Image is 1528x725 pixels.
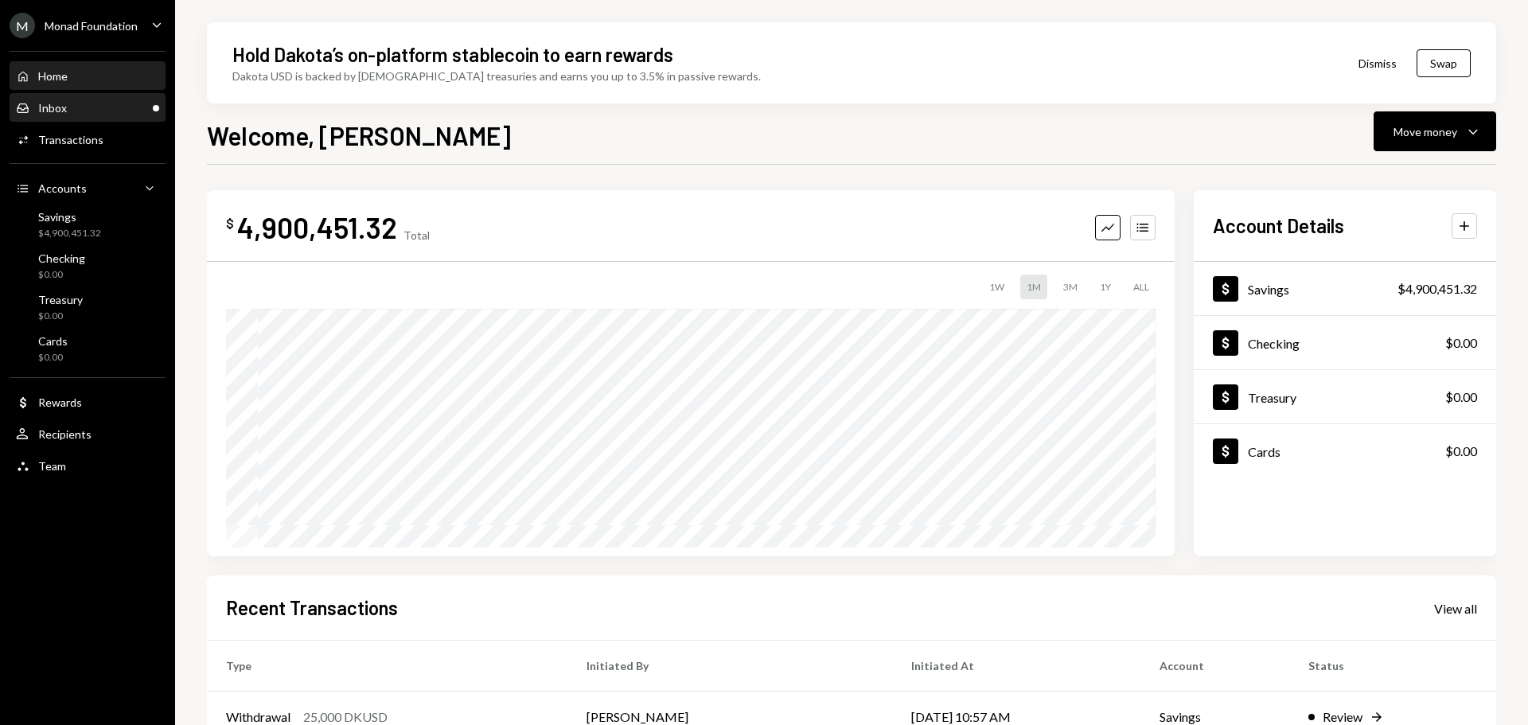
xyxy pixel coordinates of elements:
div: Hold Dakota’s on-platform stablecoin to earn rewards [232,41,673,68]
a: Accounts [10,173,166,202]
a: View all [1434,599,1477,617]
div: Checking [38,251,85,265]
div: $0.00 [1445,442,1477,461]
a: Checking$0.00 [1194,316,1496,369]
h2: Account Details [1213,212,1344,239]
a: Rewards [10,388,166,416]
div: Total [403,228,430,242]
div: Rewards [38,396,82,409]
a: Cards$0.00 [10,329,166,368]
div: Checking [1248,336,1300,351]
a: Treasury$0.00 [10,288,166,326]
div: 1M [1020,275,1047,299]
th: Status [1289,641,1496,692]
div: Savings [1248,282,1289,297]
div: Monad Foundation [45,19,138,33]
div: $0.00 [38,351,68,364]
div: Treasury [38,293,83,306]
div: 3M [1057,275,1084,299]
a: Checking$0.00 [10,247,166,285]
h2: Recent Transactions [226,594,398,621]
div: Cards [38,334,68,348]
div: $0.00 [38,268,85,282]
div: View all [1434,601,1477,617]
a: Home [10,61,166,90]
div: 1W [983,275,1011,299]
div: $4,900,451.32 [1397,279,1477,298]
button: Swap [1417,49,1471,77]
a: Cards$0.00 [1194,424,1496,477]
div: Recipients [38,427,92,441]
div: Transactions [38,133,103,146]
th: Account [1140,641,1290,692]
div: Cards [1248,444,1280,459]
div: $0.00 [1445,388,1477,407]
a: Recipients [10,419,166,448]
div: Savings [38,210,101,224]
th: Type [207,641,567,692]
button: Dismiss [1339,45,1417,82]
th: Initiated By [567,641,892,692]
div: Move money [1394,123,1457,140]
div: Inbox [38,101,67,115]
div: $4,900,451.32 [38,227,101,240]
th: Initiated At [892,641,1140,692]
div: M [10,13,35,38]
div: $0.00 [1445,333,1477,353]
div: Team [38,459,66,473]
a: Team [10,451,166,480]
div: $ [226,216,234,232]
button: Move money [1374,111,1496,151]
div: Treasury [1248,390,1296,405]
a: Treasury$0.00 [1194,370,1496,423]
div: Accounts [38,181,87,195]
a: Inbox [10,93,166,122]
div: Dakota USD is backed by [DEMOGRAPHIC_DATA] treasuries and earns you up to 3.5% in passive rewards. [232,68,761,84]
a: Savings$4,900,451.32 [10,205,166,244]
div: 1Y [1093,275,1117,299]
h1: Welcome, [PERSON_NAME] [207,119,511,151]
a: Transactions [10,125,166,154]
div: ALL [1127,275,1156,299]
div: $0.00 [38,310,83,323]
a: Savings$4,900,451.32 [1194,262,1496,315]
div: 4,900,451.32 [237,209,397,245]
div: Home [38,69,68,83]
